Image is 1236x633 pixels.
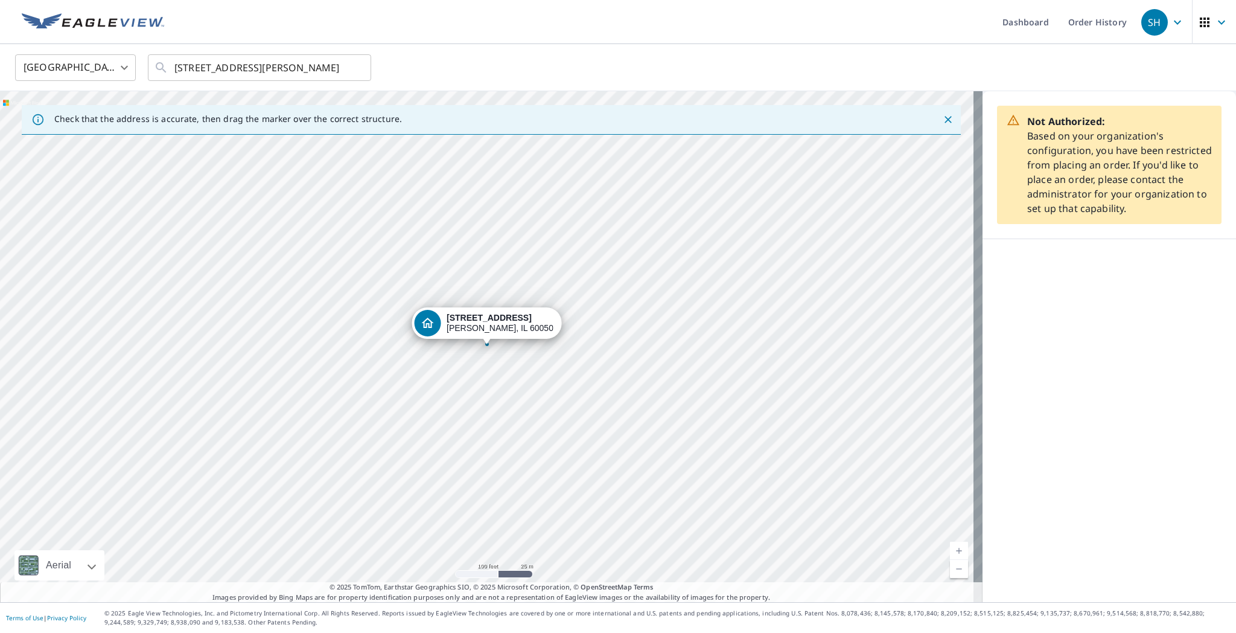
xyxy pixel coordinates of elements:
img: EV Logo [22,13,164,31]
input: Search by address or latitude-longitude [174,51,346,85]
strong: [STREET_ADDRESS] [447,313,532,323]
div: SH [1141,9,1168,36]
div: Aerial [42,550,75,580]
p: © 2025 Eagle View Technologies, Inc. and Pictometry International Corp. All Rights Reserved. Repo... [104,609,1230,627]
strong: Not Authorized: [1027,115,1105,128]
a: Current Level 18, Zoom In [950,542,968,560]
div: [GEOGRAPHIC_DATA] [15,51,136,85]
p: Check that the address is accurate, then drag the marker over the correct structure. [54,114,402,124]
a: Current Level 18, Zoom Out [950,560,968,578]
a: Privacy Policy [47,614,86,622]
a: Terms of Use [6,614,43,622]
button: Close [940,112,956,127]
a: Terms [634,582,654,591]
span: © 2025 TomTom, Earthstar Geographics SIO, © 2025 Microsoft Corporation, © [330,582,654,593]
div: [PERSON_NAME], IL 60050 [447,313,553,333]
div: Aerial [14,550,104,580]
p: | [6,614,86,622]
div: Dropped pin, building 1, Residential property, 618 Wedgewood Trl Mchenry, IL 60050 [412,307,562,345]
p: Based on your organization's configuration, you have been restricted from placing an order. If yo... [1027,114,1212,216]
a: OpenStreetMap [581,582,631,591]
